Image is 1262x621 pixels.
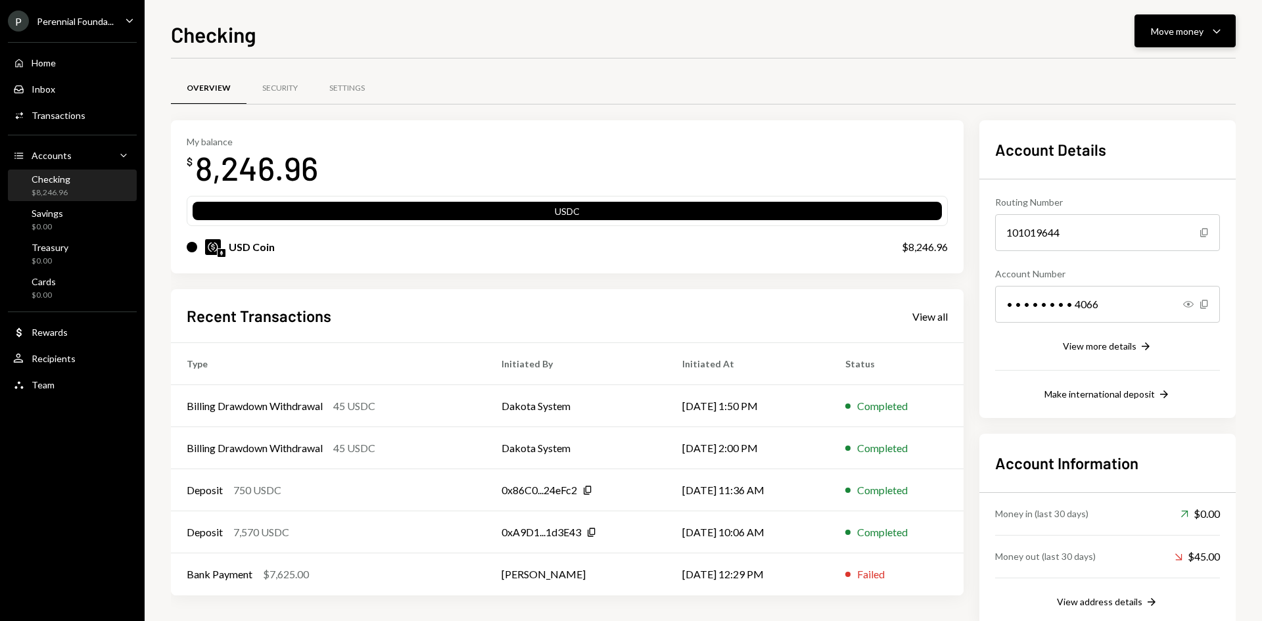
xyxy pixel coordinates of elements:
[912,309,948,323] a: View all
[1063,340,1152,354] button: View more details
[8,11,29,32] div: P
[187,524,223,540] div: Deposit
[171,72,246,105] a: Overview
[187,305,331,327] h2: Recent Transactions
[32,256,68,267] div: $0.00
[205,239,221,255] img: USDC
[32,221,63,233] div: $0.00
[1175,549,1220,564] div: $45.00
[233,482,281,498] div: 750 USDC
[32,83,55,95] div: Inbox
[995,195,1220,209] div: Routing Number
[857,482,908,498] div: Completed
[8,238,137,269] a: Treasury$0.00
[8,346,137,370] a: Recipients
[666,469,829,511] td: [DATE] 11:36 AM
[1044,388,1171,402] button: Make international deposit
[8,103,137,127] a: Transactions
[32,187,70,198] div: $8,246.96
[32,290,56,301] div: $0.00
[187,482,223,498] div: Deposit
[1180,506,1220,522] div: $0.00
[193,204,942,223] div: USDC
[486,385,667,427] td: Dakota System
[187,155,193,168] div: $
[263,566,309,582] div: $7,625.00
[857,398,908,414] div: Completed
[262,83,298,94] div: Security
[32,379,55,390] div: Team
[1057,595,1158,610] button: View address details
[32,150,72,161] div: Accounts
[37,16,114,27] div: Perennial Founda...
[995,286,1220,323] div: • • • • • • • • 4066
[502,482,577,498] div: 0x86C0...24eFc2
[995,267,1220,281] div: Account Number
[32,276,56,287] div: Cards
[857,566,885,582] div: Failed
[8,143,137,167] a: Accounts
[1134,14,1236,47] button: Move money
[995,139,1220,160] h2: Account Details
[32,57,56,68] div: Home
[246,72,314,105] a: Security
[187,398,323,414] div: Billing Drawdown Withdrawal
[8,204,137,235] a: Savings$0.00
[8,51,137,74] a: Home
[8,170,137,201] a: Checking$8,246.96
[32,208,63,219] div: Savings
[1044,388,1155,400] div: Make international deposit
[32,242,68,253] div: Treasury
[1063,340,1136,352] div: View more details
[1151,24,1204,38] div: Move money
[187,136,318,147] div: My balance
[195,147,318,189] div: 8,246.96
[857,440,908,456] div: Completed
[857,524,908,540] div: Completed
[912,310,948,323] div: View all
[329,83,365,94] div: Settings
[218,249,225,257] img: ethereum-mainnet
[187,440,323,456] div: Billing Drawdown Withdrawal
[502,524,581,540] div: 0xA9D1...1d3E43
[171,21,256,47] h1: Checking
[8,373,137,396] a: Team
[486,427,667,469] td: Dakota System
[666,511,829,553] td: [DATE] 10:06 AM
[8,320,137,344] a: Rewards
[995,549,1096,563] div: Money out (last 30 days)
[187,83,231,94] div: Overview
[32,173,70,185] div: Checking
[666,553,829,595] td: [DATE] 12:29 PM
[995,214,1220,251] div: 101019644
[229,239,275,255] div: USD Coin
[486,553,667,595] td: [PERSON_NAME]
[8,77,137,101] a: Inbox
[995,507,1088,520] div: Money in (last 30 days)
[314,72,381,105] a: Settings
[666,343,829,385] th: Initiated At
[333,440,375,456] div: 45 USDC
[333,398,375,414] div: 45 USDC
[32,353,76,364] div: Recipients
[187,566,252,582] div: Bank Payment
[8,272,137,304] a: Cards$0.00
[666,427,829,469] td: [DATE] 2:00 PM
[902,239,948,255] div: $8,246.96
[233,524,289,540] div: 7,570 USDC
[1057,596,1142,607] div: View address details
[171,343,486,385] th: Type
[32,327,68,338] div: Rewards
[486,343,667,385] th: Initiated By
[32,110,85,121] div: Transactions
[995,452,1220,474] h2: Account Information
[830,343,964,385] th: Status
[666,385,829,427] td: [DATE] 1:50 PM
